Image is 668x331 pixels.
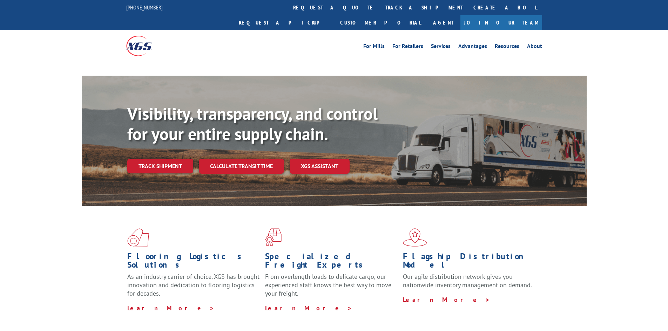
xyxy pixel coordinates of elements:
span: As an industry carrier of choice, XGS has brought innovation and dedication to flooring logistics... [127,273,259,297]
span: Our agile distribution network gives you nationwide inventory management on demand. [403,273,532,289]
a: Services [431,43,451,51]
h1: Flooring Logistics Solutions [127,252,260,273]
h1: Flagship Distribution Model [403,252,535,273]
a: Learn More > [403,296,490,304]
a: For Mills [363,43,385,51]
h1: Specialized Freight Experts [265,252,398,273]
img: xgs-icon-flagship-distribution-model-red [403,228,427,247]
a: Calculate transit time [199,159,284,174]
img: xgs-icon-total-supply-chain-intelligence-red [127,228,149,247]
a: Join Our Team [460,15,542,30]
a: [PHONE_NUMBER] [126,4,163,11]
img: xgs-icon-focused-on-flooring-red [265,228,282,247]
a: Agent [426,15,460,30]
p: From overlength loads to delicate cargo, our experienced staff knows the best way to move your fr... [265,273,398,304]
a: XGS ASSISTANT [290,159,350,174]
a: Track shipment [127,159,193,173]
a: Customer Portal [335,15,426,30]
a: Learn More > [265,304,352,312]
a: Request a pickup [234,15,335,30]
b: Visibility, transparency, and control for your entire supply chain. [127,103,378,145]
a: About [527,43,542,51]
a: Learn More > [127,304,215,312]
a: For Retailers [392,43,423,51]
a: Resources [495,43,519,51]
a: Advantages [458,43,487,51]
